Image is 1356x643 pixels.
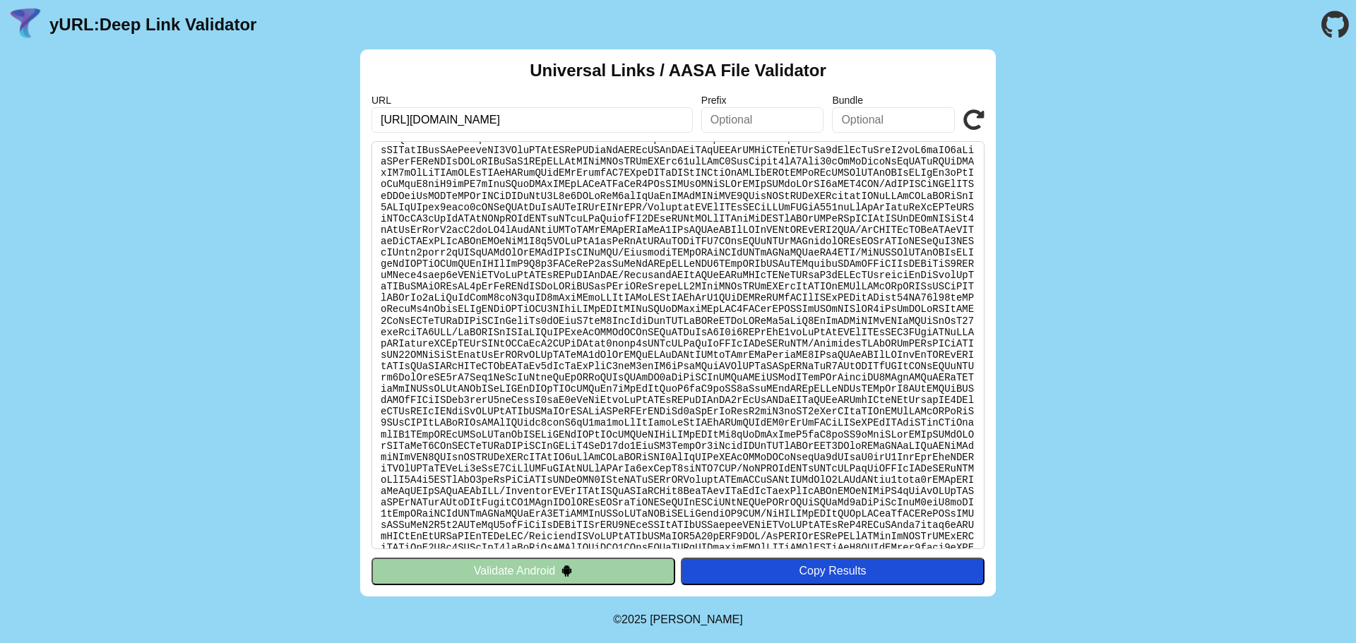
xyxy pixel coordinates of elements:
[832,107,955,133] input: Optional
[371,107,693,133] input: Required
[49,15,256,35] a: yURL:Deep Link Validator
[561,565,573,577] img: droidIcon.svg
[701,95,824,106] label: Prefix
[701,107,824,133] input: Optional
[371,141,985,549] pre: Lorem ipsu do: sitam://consecte.adi/.elit-seddo/eiusm-tem-inci-utlaboreetd Ma Aliquaen: Admi Veni...
[681,558,985,584] button: Copy Results
[621,613,647,625] span: 2025
[688,565,977,577] div: Copy Results
[832,95,955,106] label: Bundle
[650,613,743,625] a: Michael Ibragimchayev's Personal Site
[530,61,826,80] h2: Universal Links / AASA File Validator
[7,6,44,43] img: yURL Logo
[371,95,693,106] label: URL
[371,558,675,584] button: Validate Android
[613,596,742,643] footer: ©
